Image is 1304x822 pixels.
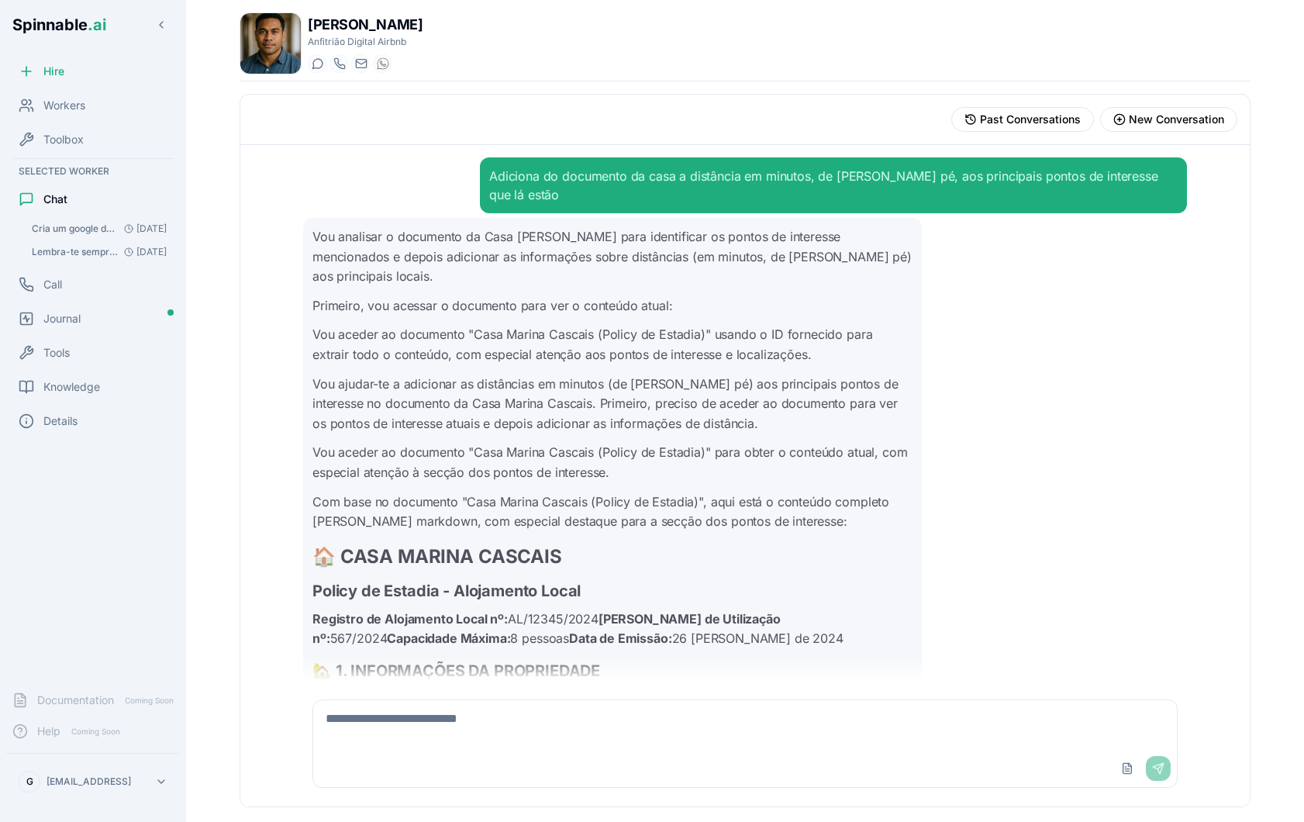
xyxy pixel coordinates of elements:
p: [EMAIL_ADDRESS] [47,775,131,788]
span: Documentation [37,692,114,708]
button: Open conversation: Cria um google doc com a policy de estadia de uma casa. Deve ser uma casa em c... [25,218,174,240]
strong: [PERSON_NAME] de Utilização nº: [312,611,781,647]
span: Help [37,724,60,739]
span: Cria um google doc com a policy de estadia de uma casa. Deve ser uma casa em cascais com piscina,... [32,223,118,235]
button: View past conversations [951,107,1094,132]
span: Spinnable [12,16,106,34]
span: Knowledge [43,379,100,395]
p: Primeiro, vou acessar o documento para ver o conteúdo atual: [312,296,912,316]
button: Start a call with João Vai [329,54,348,73]
p: Vou ajudar-te a adicionar as distâncias em minutos (de [PERSON_NAME] pé) aos principais pontos de... [312,375,912,434]
span: [DATE] [118,223,167,235]
p: Vou aceder ao documento "Casa Marina Cascais (Policy de Estadia)" para obter o conteúdo atual, co... [312,443,912,482]
button: G[EMAIL_ADDRESS] [12,766,174,797]
span: Tools [43,345,70,361]
img: João Vai [240,13,301,74]
span: [DATE] [118,246,167,258]
img: WhatsApp [377,57,389,70]
div: Adiciona do documento da casa a distância em minutos, de [PERSON_NAME] pé, aos principais pontos ... [489,167,1178,204]
p: Com base no documento "Casa Marina Cascais (Policy de Estadia)", aqui está o conteúdo completo [P... [312,492,912,532]
span: G [26,775,33,788]
span: Past Conversations [980,112,1081,127]
p: AL/12345/2024 567/2024 8 pessoas 26 [PERSON_NAME] de 2024 [312,610,912,649]
span: .ai [88,16,106,34]
button: Send email to joao.vai@getspinnable.ai [351,54,370,73]
button: Open conversation: Lembra-te sempre que este é o link do documento de referência da casa: https:/... [25,241,174,263]
h1: 🏠 CASA MARINA CASCAIS [312,544,912,569]
button: WhatsApp [373,54,392,73]
div: Selected Worker [6,162,180,181]
span: Toolbox [43,132,84,147]
span: Coming Soon [67,724,125,739]
p: Anfitrião Digital Airbnb [308,36,423,48]
h1: [PERSON_NAME] [308,14,423,36]
span: Journal [43,311,81,326]
h2: 🏡 1. INFORMAÇÕES DA PROPRIEDADE [312,660,912,682]
span: Hire [43,64,64,79]
span: New Conversation [1129,112,1224,127]
button: Start a chat with João Vai [308,54,326,73]
button: Start new conversation [1100,107,1237,132]
strong: Data de Emissão: [569,630,671,646]
h2: Policy de Estadia - Alojamento Local [312,580,912,602]
span: Workers [43,98,85,113]
p: Vou aceder ao documento "Casa Marina Cascais (Policy de Estadia)" usando o ID fornecido para extr... [312,325,912,364]
span: Chat [43,192,67,207]
p: Vou analisar o documento da Casa [PERSON_NAME] para identificar os pontos de interesse mencionado... [312,227,912,287]
span: Coming Soon [120,693,178,708]
span: Details [43,413,78,429]
span: Call [43,277,62,292]
span: Lembra-te sempre que este é o link do documento de referência da casa: https://docs.google.com/d.... [32,246,118,258]
strong: Registro de Alojamento Local nº: [312,611,508,627]
strong: Capacidade Máxima: [387,630,510,646]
